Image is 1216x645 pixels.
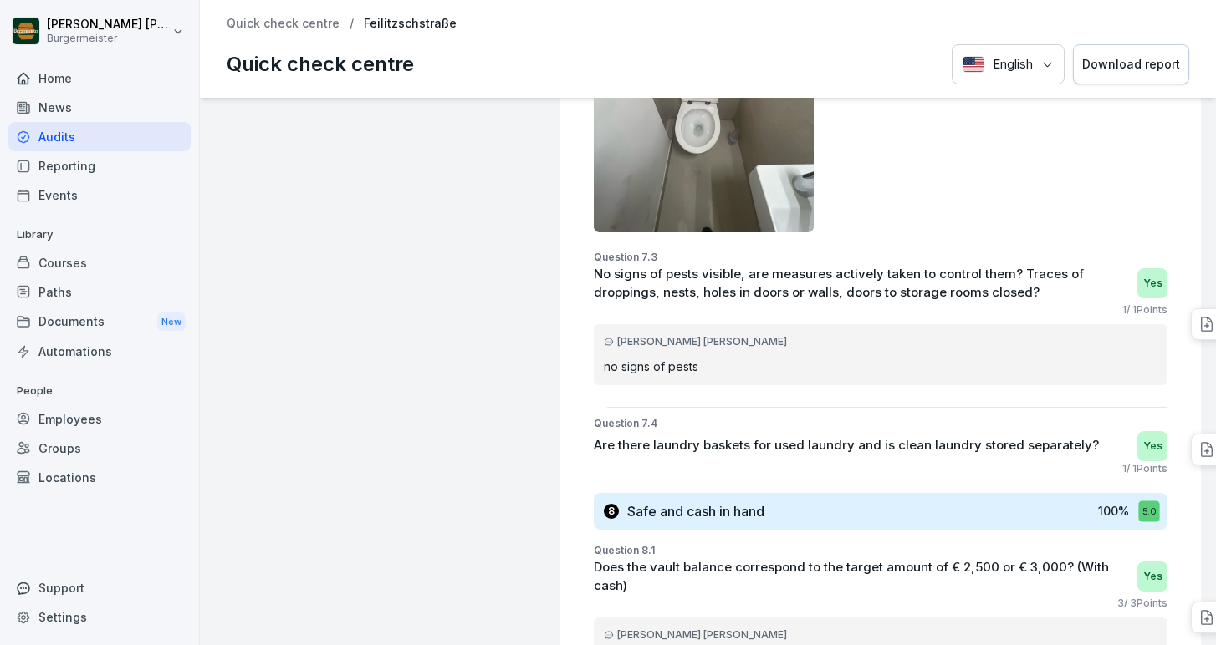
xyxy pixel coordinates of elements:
[8,122,191,151] a: Audits
[227,17,340,31] a: Quick check centre
[1098,502,1129,520] p: 100 %
[8,63,191,93] a: Home
[47,18,169,32] p: [PERSON_NAME] [PERSON_NAME]
[1138,500,1159,521] div: 5.0
[227,49,414,79] p: Quick check centre
[1137,561,1167,592] div: Yes
[8,93,191,122] a: News
[1122,302,1167,317] p: 1 / 1 Points
[594,558,1129,596] p: Does the vault balance correspond to the target amount of € 2,500 or € 3,000? (With cash)
[604,627,1157,642] div: [PERSON_NAME] [PERSON_NAME]
[8,602,191,632] a: Settings
[47,33,169,44] p: Burgermeister
[8,180,191,210] a: Events
[604,504,619,519] div: 8
[8,277,191,307] a: Paths
[364,17,457,31] p: Feilitzschstraße
[1137,431,1167,461] div: Yes
[8,307,191,338] div: Documents
[8,248,191,277] a: Courses
[594,265,1129,302] p: No signs of pests visible, are measures actively taken to control them? Traces of droppings, nest...
[157,312,186,332] div: New
[350,17,354,31] p: /
[594,543,1167,558] p: Question 8.1
[8,337,191,366] a: Automations
[8,463,191,492] a: Locations
[8,221,191,248] p: Library
[1137,268,1167,298] div: Yes
[8,573,191,602] div: Support
[604,358,1157,375] p: no signs of pests
[1073,44,1189,85] button: Download report
[1117,596,1167,611] p: 3 / 3 Points
[8,434,191,463] a: Groups
[993,55,1033,74] p: English
[627,502,764,521] h3: Safe and cash in hand
[604,334,1157,349] div: [PERSON_NAME] [PERSON_NAME]
[594,436,1099,455] p: Are there laundry baskets for used laundry and is clean laundry stored separately?
[594,250,1167,265] p: Question 7.3
[952,44,1065,85] button: Language
[594,416,1167,431] p: Question 7.4
[963,56,984,73] img: English
[8,307,191,338] a: DocumentsNew
[8,151,191,180] a: Reporting
[1122,461,1167,476] p: 1 / 1 Points
[8,378,191,404] p: People
[1082,55,1180,74] div: Download report
[8,404,191,434] a: Employees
